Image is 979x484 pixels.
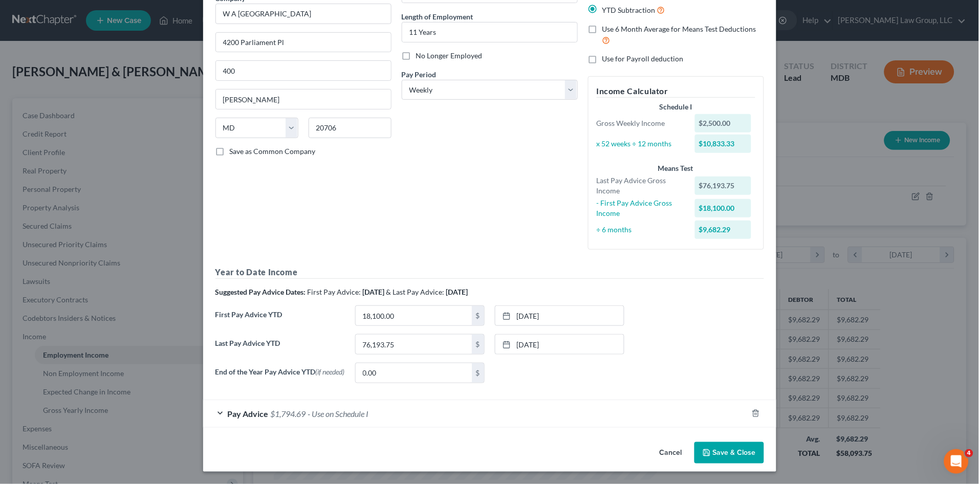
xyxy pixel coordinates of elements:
span: 4 [965,449,973,457]
span: $1,794.69 [271,409,306,419]
input: 0.00 [356,335,472,354]
div: x 52 weeks ÷ 12 months [592,139,690,149]
div: - First Pay Advice Gross Income [592,198,690,218]
label: Length of Employment [402,11,473,22]
span: Pay Period [402,70,437,79]
input: 0.00 [356,363,472,383]
div: $ [472,335,484,354]
div: $2,500.00 [695,114,751,133]
label: Last Pay Advice YTD [210,334,350,363]
input: Enter address... [216,33,391,52]
button: Cancel [651,443,690,464]
span: Save as Common Company [230,147,316,156]
button: Save & Close [694,442,764,464]
input: ex: 2 years [402,23,577,42]
span: Use for Payroll deduction [602,54,684,63]
a: [DATE] [495,306,624,325]
div: Means Test [597,163,755,173]
span: Use 6 Month Average for Means Test Deductions [602,25,756,33]
div: Schedule I [597,102,755,112]
span: Pay Advice [228,409,269,419]
input: Unit, Suite, etc... [216,61,391,80]
div: $76,193.75 [695,177,751,195]
input: Enter zip... [309,118,391,138]
a: [DATE] [495,335,624,354]
strong: [DATE] [446,288,468,296]
div: $9,682.29 [695,221,751,239]
h5: Year to Date Income [215,266,764,279]
input: Search company by name... [215,4,391,24]
div: $ [472,306,484,325]
input: 0.00 [356,306,472,325]
span: - Use on Schedule I [308,409,369,419]
iframe: Intercom live chat [944,449,969,474]
div: $ [472,363,484,383]
label: End of the Year Pay Advice YTD [210,363,350,391]
span: (if needed) [316,367,345,376]
span: First Pay Advice: [308,288,361,296]
div: ÷ 6 months [592,225,690,235]
div: Gross Weekly Income [592,118,690,128]
span: YTD Subtraction [602,6,656,14]
div: Last Pay Advice Gross Income [592,175,690,196]
div: $18,100.00 [695,199,751,217]
strong: Suggested Pay Advice Dates: [215,288,306,296]
input: Enter city... [216,90,391,109]
h5: Income Calculator [597,85,755,98]
div: $10,833.33 [695,135,751,153]
span: & Last Pay Advice: [386,288,445,296]
span: No Longer Employed [416,51,483,60]
label: First Pay Advice YTD [210,305,350,334]
strong: [DATE] [363,288,385,296]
